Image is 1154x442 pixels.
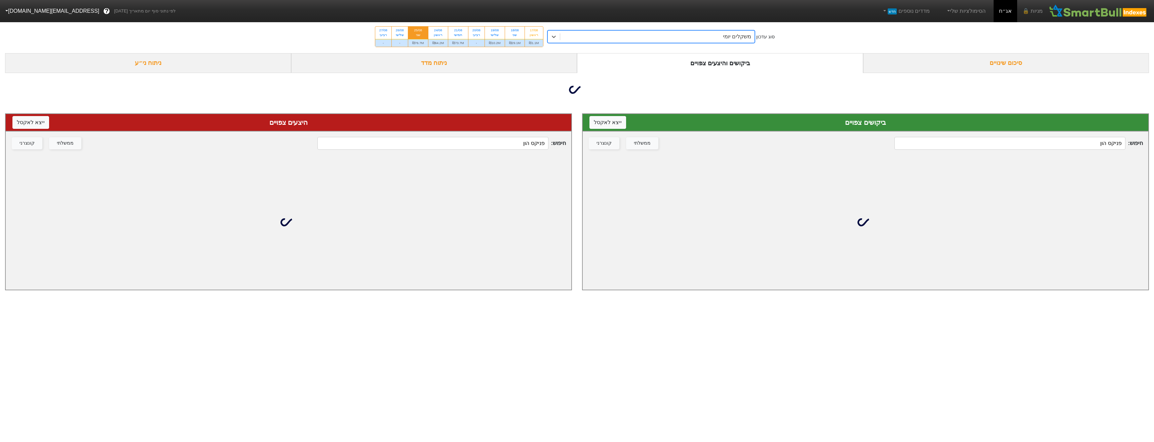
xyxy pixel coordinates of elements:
button: ייצא לאקסל [589,116,626,129]
button: ממשלתי [626,137,658,149]
a: הסימולציות שלי [943,4,988,18]
div: 26/08 [396,28,404,33]
div: ₪1.1M [525,39,543,47]
div: ₪73.7M [448,39,468,47]
div: ₪10.2M [485,39,505,47]
img: loading... [857,214,874,230]
div: שלישי [489,33,501,37]
div: רביעי [472,33,480,37]
input: 552 רשומות... [894,137,1125,150]
img: SmartBull [1048,4,1149,18]
div: 19/08 [489,28,501,33]
button: קונצרני [12,137,42,149]
input: 0 רשומות... [317,137,548,150]
a: מדדים נוספיםחדש [879,4,932,18]
button: ייצא לאקסל [12,116,49,129]
img: loading... [569,82,585,98]
div: - [375,39,391,47]
span: לפי נתוני סוף יום מתאריך [DATE] [114,8,176,14]
div: 27/08 [379,28,387,33]
div: - [468,39,485,47]
div: 18/08 [509,28,521,33]
div: 24/08 [432,28,444,33]
div: ביקושים צפויים [589,117,1142,127]
div: 21/08 [452,28,464,33]
div: 20/08 [472,28,480,33]
button: ממשלתי [49,137,81,149]
div: רביעי [379,33,387,37]
div: משקלים יומי [723,33,751,41]
div: קונצרני [597,140,612,147]
span: חדש [888,8,897,14]
div: שני [412,33,424,37]
div: סיכום שינויים [863,53,1149,73]
div: ראשון [432,33,444,37]
button: קונצרני [589,137,619,149]
span: ? [105,7,109,16]
div: ניתוח ני״ע [5,53,291,73]
div: שני [509,33,521,37]
div: ₪29.1M [505,39,525,47]
div: ניתוח מדד [291,53,577,73]
div: 17/08 [529,28,539,33]
div: ראשון [529,33,539,37]
div: ₪76.7M [408,39,428,47]
div: 25/08 [412,28,424,33]
div: ממשלתי [634,140,651,147]
span: חיפוש : [894,137,1143,150]
div: ממשלתי [57,140,74,147]
span: חיפוש : [317,137,566,150]
div: - [392,39,408,47]
img: loading... [280,214,297,230]
div: חמישי [452,33,464,37]
div: סוג עדכון [756,33,775,40]
div: קונצרני [20,140,35,147]
div: שלישי [396,33,404,37]
div: ₪64.2M [428,39,448,47]
div: היצעים צפויים [12,117,565,127]
div: ביקושים והיצעים צפויים [577,53,863,73]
